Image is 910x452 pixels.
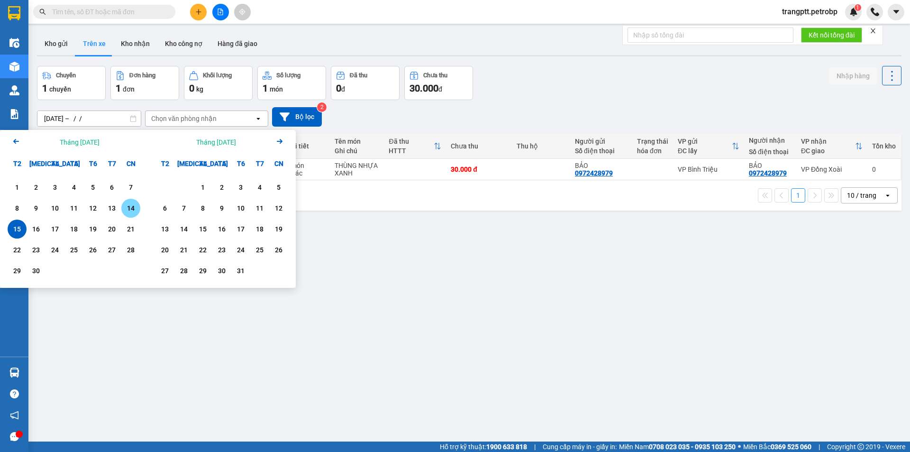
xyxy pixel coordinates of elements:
[29,244,43,256] div: 23
[158,265,172,277] div: 27
[212,154,231,173] div: T5
[231,220,250,239] div: Choose Thứ Sáu, tháng 10 17 2025. It's available.
[27,178,45,197] div: Choose Thứ Ba, tháng 09 2 2025. It's available.
[177,244,191,256] div: 21
[269,199,288,218] div: Choose Chủ Nhật, tháng 10 12 2025. It's available.
[274,136,285,148] button: Next month.
[45,220,64,239] div: Choose Thứ Tư, tháng 09 17 2025. It's available.
[673,134,744,159] th: Toggle SortBy
[856,4,859,11] span: 1
[212,240,231,259] div: Choose Thứ Năm, tháng 10 23 2025. It's available.
[37,66,106,100] button: Chuyến1chuyến
[39,9,46,15] span: search
[575,147,628,155] div: Số điện thoại
[102,178,121,197] div: Choose Thứ Bảy, tháng 09 6 2025. It's available.
[190,4,207,20] button: plus
[86,223,100,235] div: 19
[52,7,164,17] input: Tìm tên, số ĐT hoặc mã đơn
[8,6,20,20] img: logo-vxr
[210,32,265,55] button: Hàng đã giao
[253,223,266,235] div: 18
[86,182,100,193] div: 5
[250,199,269,218] div: Choose Thứ Bảy, tháng 10 11 2025. It's available.
[269,178,288,197] div: Choose Chủ Nhật, tháng 10 5 2025. It's available.
[215,203,228,214] div: 9
[60,138,100,147] div: Tháng [DATE]
[177,223,191,235] div: 14
[575,162,628,169] div: BẢO
[10,411,19,420] span: notification
[234,4,251,20] button: aim
[113,32,157,55] button: Kho nhận
[451,166,507,173] div: 30.000 đ
[389,138,434,145] div: Đã thu
[45,240,64,259] div: Choose Thứ Tư, tháng 09 24 2025. It's available.
[423,72,447,79] div: Chưa thu
[10,136,22,148] button: Previous month.
[791,188,805,203] button: 1
[9,368,19,378] img: warehouse-icon
[749,148,792,156] div: Số điện thoại
[83,220,102,239] div: Choose Thứ Sáu, tháng 09 19 2025. It's available.
[619,442,736,452] span: Miền Nam
[231,240,250,259] div: Choose Thứ Sáu, tháng 10 24 2025. It's available.
[270,85,283,93] span: món
[257,66,326,100] button: Số lượng1món
[10,223,24,235] div: 15
[45,154,64,173] div: T4
[9,62,19,72] img: warehouse-icon
[116,83,121,94] span: 1
[287,142,325,150] div: Chi tiết
[269,240,288,259] div: Choose Chủ Nhật, tháng 10 26 2025. It's available.
[336,83,341,94] span: 0
[10,432,19,441] span: message
[272,182,285,193] div: 5
[250,178,269,197] div: Choose Thứ Bảy, tháng 10 4 2025. It's available.
[749,162,792,169] div: BẢO
[174,199,193,218] div: Choose Thứ Ba, tháng 10 7 2025. It's available.
[749,137,792,144] div: Người nhận
[212,220,231,239] div: Choose Thứ Năm, tháng 10 16 2025. It's available.
[255,115,262,122] svg: open
[335,138,380,145] div: Tên món
[801,138,855,145] div: VP nhận
[48,182,62,193] div: 3
[196,203,209,214] div: 8
[855,4,861,11] sup: 1
[9,109,19,119] img: solution-icon
[124,244,137,256] div: 28
[121,178,140,197] div: Choose Chủ Nhật, tháng 09 7 2025. It's available.
[67,182,81,193] div: 4
[649,443,736,451] strong: 0708 023 035 - 0935 103 250
[64,154,83,173] div: T5
[177,203,191,214] div: 7
[871,8,879,16] img: phone-icon
[234,265,247,277] div: 31
[121,240,140,259] div: Choose Chủ Nhật, tháng 09 28 2025. It's available.
[331,66,400,100] button: Đã thu0đ
[796,134,867,159] th: Toggle SortBy
[29,182,43,193] div: 2
[263,83,268,94] span: 1
[274,136,285,147] svg: Arrow Right
[231,261,250,280] div: Choose Thứ Sáu, tháng 10 31 2025. It's available.
[37,111,141,126] input: Select a date range.
[151,114,217,123] div: Chọn văn phòng nhận
[10,182,24,193] div: 1
[27,240,45,259] div: Choose Thứ Ba, tháng 09 23 2025. It's available.
[27,220,45,239] div: Choose Thứ Ba, tháng 09 16 2025. It's available.
[102,154,121,173] div: T7
[888,4,904,20] button: caret-down
[678,166,739,173] div: VP Bình Triệu
[196,85,203,93] span: kg
[155,220,174,239] div: Choose Thứ Hai, tháng 10 13 2025. It's available.
[870,28,876,34] span: close
[404,66,473,100] button: Chưa thu30.000đ
[124,182,137,193] div: 7
[45,199,64,218] div: Choose Thứ Tư, tháng 09 10 2025. It's available.
[234,244,247,256] div: 24
[64,199,83,218] div: Choose Thứ Năm, tháng 09 11 2025. It's available.
[8,220,27,239] div: Selected end date. Thứ Hai, tháng 09 15 2025. It's available.
[872,166,896,173] div: 0
[738,445,741,449] span: ⚪️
